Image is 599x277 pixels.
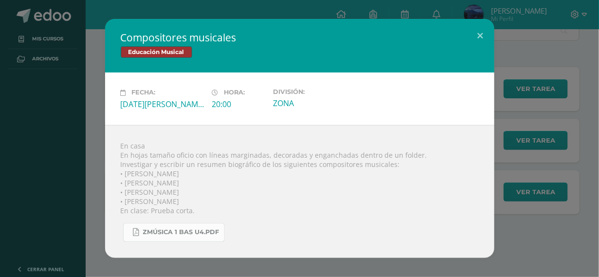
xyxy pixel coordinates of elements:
button: Close (Esc) [467,19,494,52]
label: División: [273,88,357,95]
div: 20:00 [212,99,265,110]
div: En casa En hojas tamaño oficio con líneas marginadas, decoradas y enganchadas dentro de un folder... [105,125,494,258]
span: Zmúsica 1 Bas U4.pdf [143,228,219,236]
span: Hora: [224,89,245,96]
a: Zmúsica 1 Bas U4.pdf [123,223,225,242]
div: ZONA [273,98,357,109]
div: [DATE][PERSON_NAME] [121,99,204,110]
h2: Compositores musicales [121,31,479,44]
span: Educación Musical [121,46,192,58]
span: Fecha: [132,89,156,96]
